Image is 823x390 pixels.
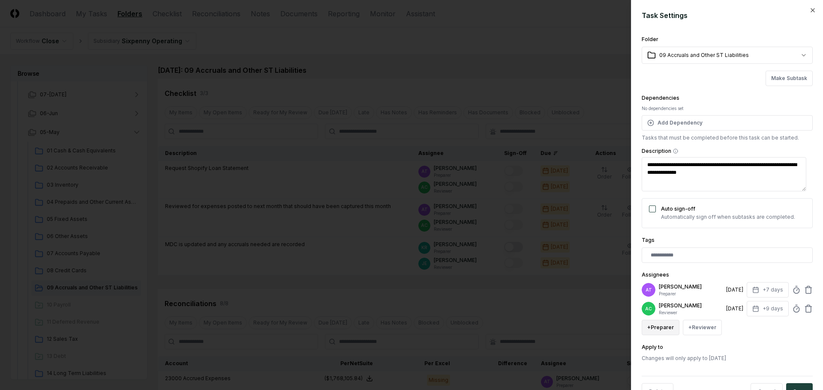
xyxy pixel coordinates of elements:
[659,283,723,291] p: [PERSON_NAME]
[642,10,813,21] h2: Task Settings
[747,282,789,298] button: +7 days
[642,271,669,278] label: Assignees
[642,354,813,362] p: Changes will only apply to [DATE]
[726,286,743,294] div: [DATE]
[642,320,679,335] button: +Preparer
[661,205,695,212] label: Auto sign-off
[642,237,655,243] label: Tags
[683,320,722,335] button: +Reviewer
[661,213,795,221] p: Automatically sign off when subtasks are completed.
[642,95,679,101] label: Dependencies
[766,71,813,86] button: Make Subtask
[642,344,663,350] label: Apply to
[642,36,658,42] label: Folder
[659,302,723,310] p: [PERSON_NAME]
[726,305,743,313] div: [DATE]
[642,105,813,112] div: No dependencies set
[642,115,813,131] button: Add Dependency
[673,149,678,154] button: Description
[747,301,789,316] button: +9 days
[645,306,652,312] span: AC
[642,134,813,142] p: Tasks that must be completed before this task can be started.
[659,291,723,297] p: Preparer
[659,310,723,316] p: Reviewer
[646,287,652,293] span: AT
[642,149,813,154] label: Description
